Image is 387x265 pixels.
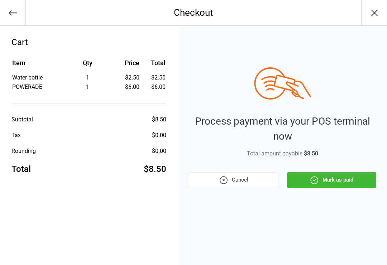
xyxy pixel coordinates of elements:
div: $8.50 [152,115,166,124]
div: Total amount payable [189,149,376,158]
div: Tax [11,131,21,140]
button: Mark as paid [287,172,376,188]
div: $0.00 [152,147,166,155]
div: 1 [62,83,114,91]
td: $6.00 [142,83,166,91]
button: Cancel [189,172,278,188]
div: Price [114,58,139,68]
div: $8.50 [144,163,166,175]
span: Water bottle [12,74,43,81]
th: Qty [62,58,114,73]
div: $6.00 [114,83,139,91]
div: Total [11,163,31,175]
th: Item [12,58,61,73]
div: 1 [62,73,114,82]
th: Total [142,58,166,73]
div: $2.50 [114,73,139,82]
span: $8.50 [304,150,318,157]
div: Rounding [11,147,36,155]
td: $2.50 [142,73,166,82]
div: Cart [11,36,166,49]
div: Subtotal [11,115,33,124]
div: $0.00 [152,131,166,140]
span: POWERADE [12,83,42,90]
div: Process payment via your POS terminal now [189,114,376,144]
